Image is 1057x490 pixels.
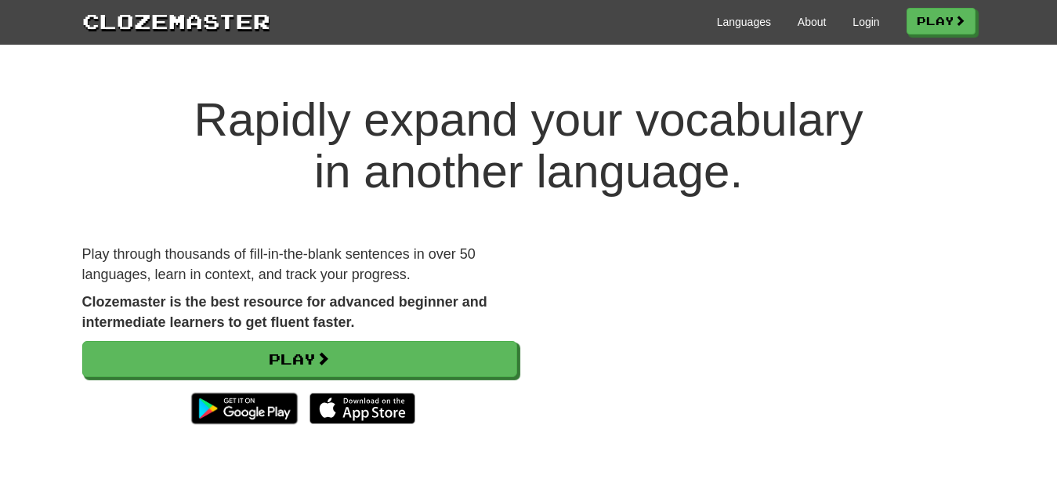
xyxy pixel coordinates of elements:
a: Clozemaster [82,6,270,35]
img: Get it on Google Play [183,385,305,432]
strong: Clozemaster is the best resource for advanced beginner and intermediate learners to get fluent fa... [82,294,487,330]
a: About [798,14,827,30]
a: Login [852,14,879,30]
img: Download_on_the_App_Store_Badge_US-UK_135x40-25178aeef6eb6b83b96f5f2d004eda3bffbb37122de64afbaef7... [309,393,415,424]
a: Languages [717,14,771,30]
a: Play [907,8,976,34]
a: Play [82,341,517,377]
p: Play through thousands of fill-in-the-blank sentences in over 50 languages, learn in context, and... [82,245,517,285]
